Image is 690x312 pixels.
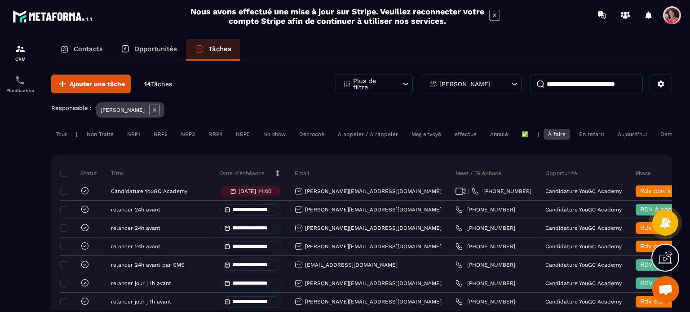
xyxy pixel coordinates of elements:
[111,280,171,286] p: relancer jour j 1h avant
[537,131,539,137] p: |
[111,243,160,250] p: relancer 24h avant
[134,45,177,53] p: Opportunités
[545,188,622,194] p: Candidature YouGC Academy
[456,243,515,250] a: [PHONE_NUMBER]
[295,129,329,140] div: Décroché
[544,129,570,140] div: À faire
[51,129,71,140] div: Tout
[15,75,26,86] img: scheduler
[456,170,501,177] p: Meet / Téléphone
[208,45,231,53] p: Tâches
[111,188,187,194] p: Candidature YouGC Academy
[486,129,513,140] div: Annulé
[545,225,622,231] p: Candidature YouGC Academy
[186,39,240,61] a: Tâches
[74,45,103,53] p: Contacts
[101,107,145,113] p: [PERSON_NAME]
[151,80,172,88] span: Tâches
[111,170,123,177] p: Titre
[13,8,93,24] img: logo
[2,88,38,93] p: Planificateur
[545,262,622,268] p: Candidature YouGC Academy
[220,170,265,177] p: Date d’échéance
[545,243,622,250] p: Candidature YouGC Academy
[545,207,622,213] p: Candidature YouGC Academy
[656,129,685,140] div: Demain
[112,39,186,61] a: Opportunités
[545,299,622,305] p: Candidature YouGC Academy
[545,280,622,286] p: Candidature YouGC Academy
[111,262,185,268] p: relancer 24h avant par SMS
[517,129,533,140] div: ✅
[144,80,172,88] p: 14
[456,298,515,305] a: [PHONE_NUMBER]
[123,129,145,140] div: NRP1
[190,7,485,26] h2: Nous avons effectué une mise à jour sur Stripe. Veuillez reconnecter votre compte Stripe afin de ...
[353,78,393,90] p: Plus de filtre
[62,170,97,177] p: Statut
[51,39,112,61] a: Contacts
[51,75,131,93] button: Ajouter une tâche
[2,68,38,100] a: schedulerschedulerPlanificateur
[111,225,160,231] p: relancer 24h avant
[456,261,515,268] a: [PHONE_NUMBER]
[70,79,125,88] span: Ajouter une tâche
[439,81,491,87] p: [PERSON_NAME]
[51,105,92,111] p: Responsable :
[636,170,651,177] p: Phase
[472,188,531,195] a: [PHONE_NUMBER]
[2,57,38,62] p: CRM
[545,170,577,177] p: Opportunité
[295,170,310,177] p: Email
[450,129,481,140] div: effectué
[15,44,26,54] img: formation
[575,129,609,140] div: En retard
[177,129,199,140] div: NRP3
[149,129,172,140] div: NRP2
[456,206,515,213] a: [PHONE_NUMBER]
[259,129,290,140] div: No show
[204,129,227,140] div: NRP4
[652,276,679,303] a: Ouvrir le chat
[82,129,118,140] div: Non Traité
[407,129,446,140] div: Msg envoyé
[111,299,171,305] p: relancer jour j 1h avant
[456,280,515,287] a: [PHONE_NUMBER]
[76,131,78,137] p: |
[111,207,160,213] p: relancer 24h avant
[468,188,469,195] span: |
[231,129,254,140] div: NRP5
[613,129,651,140] div: Aujourd'hui
[456,224,515,232] a: [PHONE_NUMBER]
[2,37,38,68] a: formationformationCRM
[333,129,402,140] div: A appeler / A rappeler
[239,188,271,194] p: [DATE] 14:00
